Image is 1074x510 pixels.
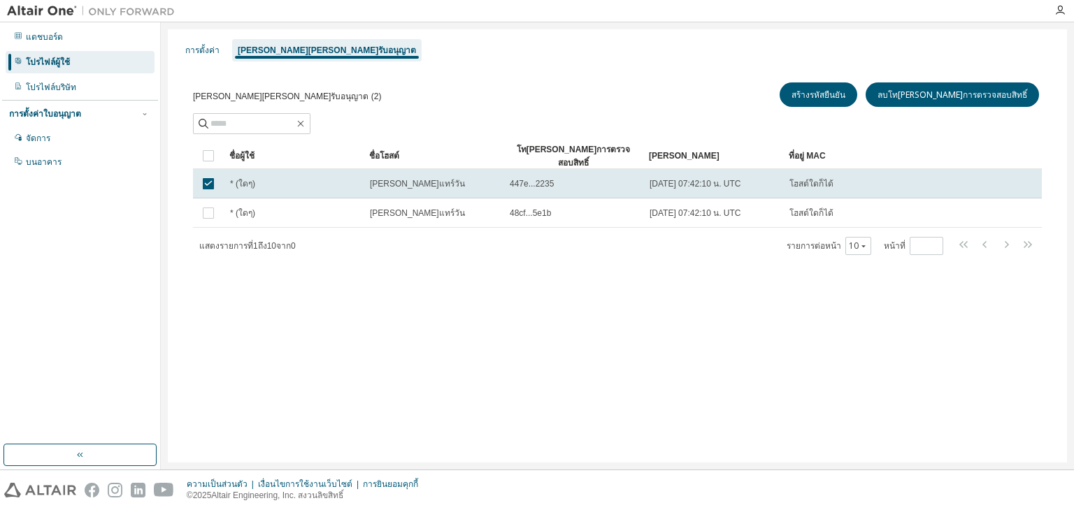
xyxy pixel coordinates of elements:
[154,483,174,497] img: youtube.svg
[238,45,416,55] font: [PERSON_NAME][PERSON_NAME]รับอนุญาต
[193,490,212,500] font: 2025
[7,4,182,18] img: อัลแตร์วัน
[229,151,255,161] font: ชื่อผู้ใช้
[849,240,859,252] font: 10
[789,208,833,218] font: โฮสต์ใดก็ได้
[26,57,70,67] font: โปรไฟล์ผู้ใช้
[187,490,193,500] font: ©
[510,208,551,218] font: 48cf...5e1b
[369,151,399,161] font: ชื่อโฮสต์
[789,151,826,161] font: ที่อยู่ MAC
[866,82,1039,107] button: ลบโท[PERSON_NAME]การตรวจสอบสิทธิ์
[884,241,905,251] font: หน้าที่
[792,89,845,101] font: สร้างรหัสยืนยัน
[258,241,267,251] font: ถึง
[199,241,253,251] font: แสดงรายการที่
[230,208,255,218] font: * (ใดๆ)
[9,109,81,119] font: การตั้งค่าใบอนุญาต
[230,179,255,189] font: * (ใดๆ)
[258,479,352,489] font: เงื่อนไขการใช้งานเว็บไซต์
[878,89,1027,101] font: ลบโท[PERSON_NAME]การตรวจสอบสิทธิ์
[4,483,76,497] img: altair_logo.svg
[26,32,63,42] font: แดชบอร์ด
[253,241,258,251] font: 1
[108,483,122,497] img: instagram.svg
[131,483,145,497] img: linkedin.svg
[26,82,76,92] font: โปรไฟล์บริษัท
[211,490,343,500] font: Altair Engineering, Inc. สงวนลิขสิทธิ์
[276,241,291,251] font: จาก
[650,179,741,189] font: [DATE] 07:42:10 น. UTC
[193,92,381,101] font: [PERSON_NAME][PERSON_NAME]รับอนุญาต (2)
[26,133,50,143] font: จัดการ
[267,241,276,251] font: 10
[370,179,465,189] font: [PERSON_NAME]แทร์วัน
[363,479,418,489] font: การยินยอมคุกกี้
[517,145,631,168] font: โท[PERSON_NAME]การตรวจสอบสิทธิ์
[370,208,465,218] font: [PERSON_NAME]แทร์วัน
[185,45,220,55] font: การตั้งค่า
[187,479,248,489] font: ความเป็นส่วนตัว
[26,157,62,167] font: บนอาคาร
[787,241,841,251] font: รายการต่อหน้า
[291,241,296,251] font: 0
[789,179,833,189] font: โฮสต์ใดก็ได้
[510,179,554,189] font: 447e...2235
[85,483,99,497] img: facebook.svg
[780,82,857,107] button: สร้างรหัสยืนยัน
[649,151,719,161] font: [PERSON_NAME]
[650,208,741,218] font: [DATE] 07:42:10 น. UTC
